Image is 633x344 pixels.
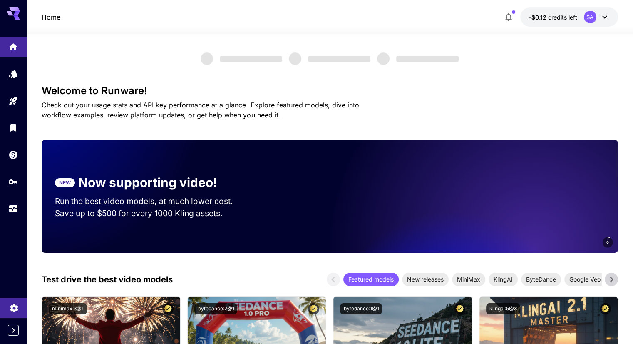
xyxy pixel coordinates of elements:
[521,275,561,284] span: ByteDance
[343,273,399,286] div: Featured models
[194,303,237,314] button: bytedance:2@1
[22,48,29,55] img: tab_domain_overview_orange.svg
[529,13,577,22] div: -$0.1209
[452,275,485,284] span: MiniMax
[162,303,174,314] button: Certified Model – Vetted for best performance and includes a commercial license.
[42,273,173,286] p: Test drive the best video models
[340,303,382,314] button: bytedance:1@1
[584,11,596,23] div: SA
[55,207,249,219] p: Save up to $500 for every 1000 Kling assets.
[600,303,611,314] button: Certified Model – Vetted for best performance and includes a commercial license.
[548,14,577,21] span: credits left
[42,12,60,22] a: Home
[454,303,465,314] button: Certified Model – Vetted for best performance and includes a commercial license.
[49,303,87,314] button: minimax:3@1
[8,204,18,214] div: Usage
[486,303,520,314] button: klingai:5@3
[59,179,71,187] p: NEW
[92,49,140,55] div: Keywords by Traffic
[42,85,618,97] h3: Welcome to Runware!
[42,101,359,119] span: Check out your usage stats and API key performance at a glance. Explore featured models, dive int...
[489,275,518,284] span: KlingAI
[520,7,618,27] button: -$0.1209SA
[8,69,18,79] div: Models
[343,275,399,284] span: Featured models
[13,22,20,28] img: website_grey.svg
[9,300,19,311] div: Settings
[13,13,20,20] img: logo_orange.svg
[78,173,217,192] p: Now supporting video!
[489,273,518,286] div: KlingAI
[606,239,609,245] span: 6
[83,48,89,55] img: tab_keywords_by_traffic_grey.svg
[42,12,60,22] nav: breadcrumb
[55,195,249,207] p: Run the best video models, at much lower cost.
[402,273,449,286] div: New releases
[521,273,561,286] div: ByteDance
[32,49,74,55] div: Domain Overview
[8,39,18,50] div: Home
[308,303,319,314] button: Certified Model – Vetted for best performance and includes a commercial license.
[564,273,606,286] div: Google Veo
[529,14,548,21] span: -$0.12
[8,150,18,160] div: Wallet
[452,273,485,286] div: MiniMax
[8,93,18,103] div: Playground
[22,22,59,28] div: Domain: [URL]
[8,177,18,187] div: API Keys
[564,275,606,284] span: Google Veo
[23,13,41,20] div: v 4.0.25
[8,325,19,336] button: Expand sidebar
[402,275,449,284] span: New releases
[8,120,18,130] div: Library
